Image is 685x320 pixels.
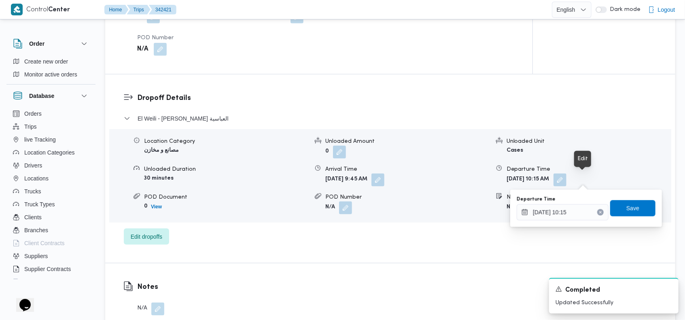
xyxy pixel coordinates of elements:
b: View [151,204,162,210]
div: N/A [137,303,164,316]
span: Location Categories [24,148,75,157]
button: Orders [10,107,92,120]
button: live Tracking [10,133,92,146]
button: Suppliers [10,250,92,263]
span: Locations [24,174,49,183]
button: Save [610,200,655,216]
button: Drivers [10,159,92,172]
button: Clients [10,211,92,224]
h3: Dropoff Details [137,93,657,104]
b: [DATE] 10:15 AM [507,177,549,182]
button: Database [13,91,89,101]
h3: Database [29,91,54,101]
div: Unloaded Unit [507,137,671,146]
b: 0 [325,149,329,154]
span: Save [626,203,639,213]
button: Clear input [597,209,604,216]
span: Create new order [24,57,68,66]
h3: Notes [137,282,164,292]
p: Updated Successfully [556,299,672,307]
b: مصانع و مخازن [144,148,179,153]
span: Orders [24,109,42,119]
span: Completed [565,286,600,295]
div: POD Document [144,193,308,201]
button: Devices [10,275,92,288]
b: Center [49,7,70,13]
span: Clients [24,212,42,222]
span: Drivers [24,161,42,170]
button: Trips [127,5,151,15]
button: Create new order [10,55,92,68]
span: Dark mode [607,6,641,13]
div: Database [6,107,95,282]
button: Truck Types [10,198,92,211]
b: N/A [507,205,516,210]
span: El Weili - [PERSON_NAME] العباسية [138,114,229,123]
button: Client Contracts [10,237,92,250]
img: X8yXhbKr1z7QwAAAABJRU5ErkJggg== [11,4,23,15]
b: Cases [507,148,524,153]
button: Location Categories [10,146,92,159]
button: Branches [10,224,92,237]
b: N/A [137,45,148,54]
h3: Order [29,39,45,49]
div: Edit [577,154,588,164]
div: Order [6,55,95,84]
span: Client Contracts [24,238,65,248]
b: 30 minutes [144,176,174,181]
span: live Tracking [24,135,56,144]
span: Supplier Contracts [24,264,71,274]
div: Notification [556,285,672,295]
span: Suppliers [24,251,48,261]
span: Devices [24,277,45,287]
b: 0 [144,203,148,209]
div: Arrival Time [325,165,490,174]
button: Home [104,5,129,15]
button: Edit dropoffs [124,229,169,245]
div: Location Category [144,137,308,146]
div: POD Number [325,193,490,201]
b: [DATE] 9:45 AM [325,177,367,182]
iframe: chat widget [8,288,34,312]
button: Trips [10,120,92,133]
span: Branches [24,225,48,235]
label: Departure Time [517,196,556,203]
span: Truck Types [24,199,55,209]
span: Edit dropoffs [131,232,162,242]
input: Press the down key to open a popover containing a calendar. [517,204,609,220]
span: Monitor active orders [24,70,77,79]
span: POD Number [137,35,174,40]
div: El Weili - [PERSON_NAME] العباسية [109,129,671,223]
button: Trucks [10,185,92,198]
button: Logout [645,2,679,18]
span: Trips [24,122,37,131]
button: Locations [10,172,92,185]
b: N/A [325,205,335,210]
button: 342421 [149,5,176,15]
button: Order [13,39,89,49]
div: Departure Time [507,165,671,174]
div: Unloaded Duration [144,165,308,174]
button: Supplier Contracts [10,263,92,275]
div: Unloaded Amount [325,137,490,146]
button: Monitor active orders [10,68,92,81]
span: Trucks [24,186,41,196]
div: Notes [507,193,671,201]
button: El Weili - [PERSON_NAME] العباسية [124,114,657,123]
button: View [148,202,165,212]
span: Logout [658,5,675,15]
